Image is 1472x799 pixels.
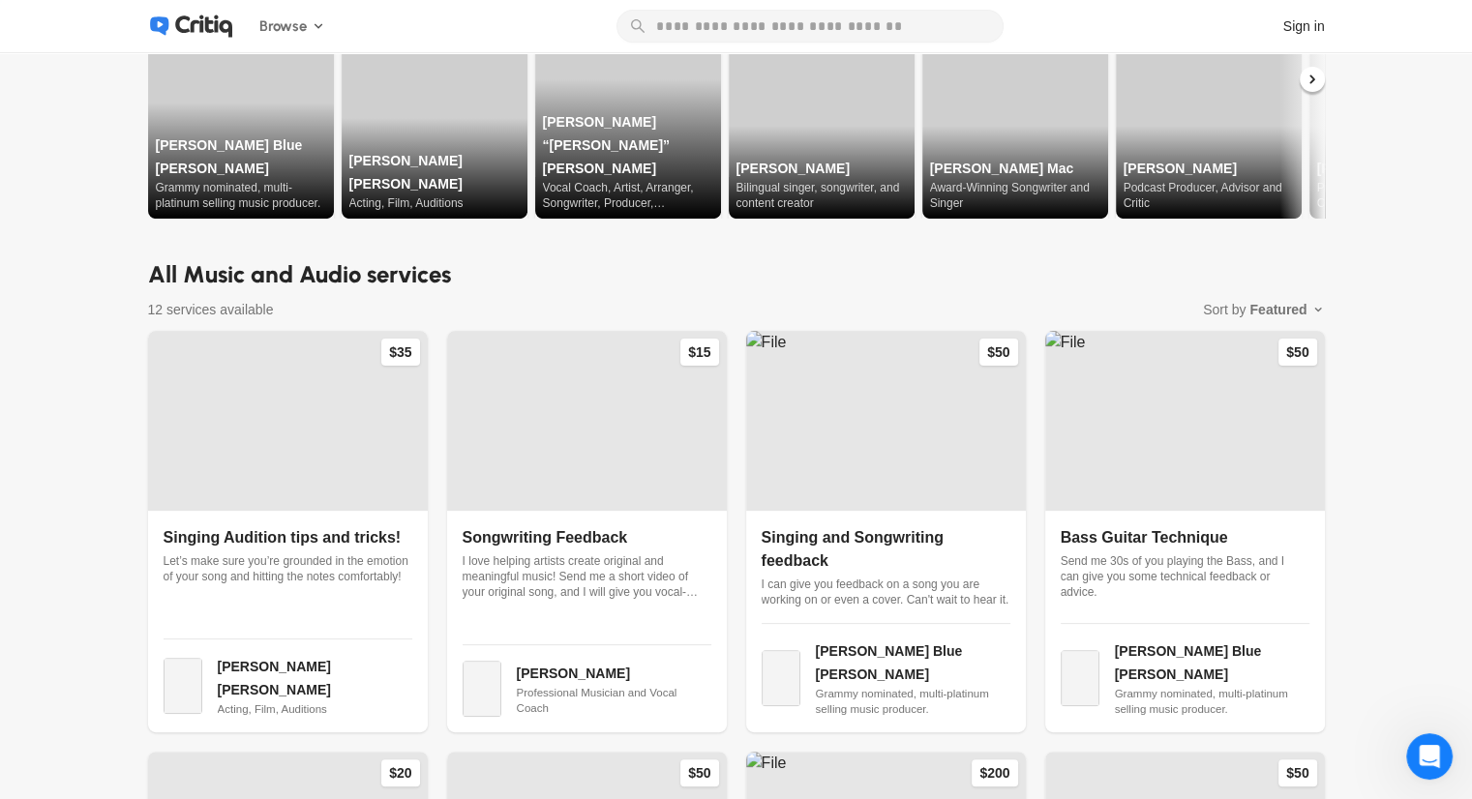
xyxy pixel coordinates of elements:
a: $35Singing Audition tips and tricks!Let’s make sure you’re grounded in the emotion of your song a... [148,331,428,732]
span: [PERSON_NAME] Blue [PERSON_NAME] [1115,643,1262,682]
a: $15Songwriting FeedbackI love helping artists create original and meaningful music! Send me a sho... [447,331,727,732]
span: 12 services available [148,300,274,319]
span: Acting, Film, Auditions [218,701,412,717]
span: Sort by [1203,300,1246,319]
img: File [746,331,1026,511]
a: $50Bass Guitar TechniqueSend me 30s of you playing the Bass, and I can give you some technical fe... [1045,331,1325,732]
div: $20 [381,759,419,786]
span: Grammy nominated, multi-platinum selling music producer. [1115,686,1309,717]
div: $50 [1278,339,1316,366]
span: Songwriting Feedback [463,529,628,546]
p: Send me 30s of you playing the Bass, and I can give you some technical feedback or advice. [1061,553,1309,600]
div: $200 [972,759,1017,786]
a: $50Singing and Songwriting feedbackI can give you feedback on a song you are working on or even a... [746,331,1026,732]
p: Let’s make sure you’re grounded in the emotion of your song and hitting the notes comfortably! [164,553,412,584]
span: [PERSON_NAME] [PERSON_NAME] [218,659,331,697]
span: Grammy nominated, multi-platinum selling music producer. [816,686,1010,717]
span: Singing Audition tips and tricks! [164,529,402,546]
span: Featured [1249,300,1307,319]
div: $50 [680,759,718,786]
div: $50 [1278,759,1316,786]
p: I love helping artists create original and meaningful music! Send me a short video of your origin... [463,553,711,600]
span: Bass Guitar Technique [1061,529,1228,546]
iframe: Intercom live chat [1406,733,1453,780]
span: Singing and Songwriting feedback [762,529,944,569]
div: $15 [680,339,718,366]
span: Professional Musician and Vocal Coach [517,685,711,716]
div: $50 [979,339,1017,366]
span: [PERSON_NAME] [517,666,630,681]
div: Sign in [1283,16,1325,37]
img: File [1045,331,1325,511]
h2: All Music and Audio services [148,257,1325,292]
div: $35 [381,339,419,366]
span: [PERSON_NAME] Blue [PERSON_NAME] [816,643,963,682]
span: Browse [259,15,307,38]
p: I can give you feedback on a song you are working on or even a cover. Can't wait to hear it. [762,577,1010,607]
